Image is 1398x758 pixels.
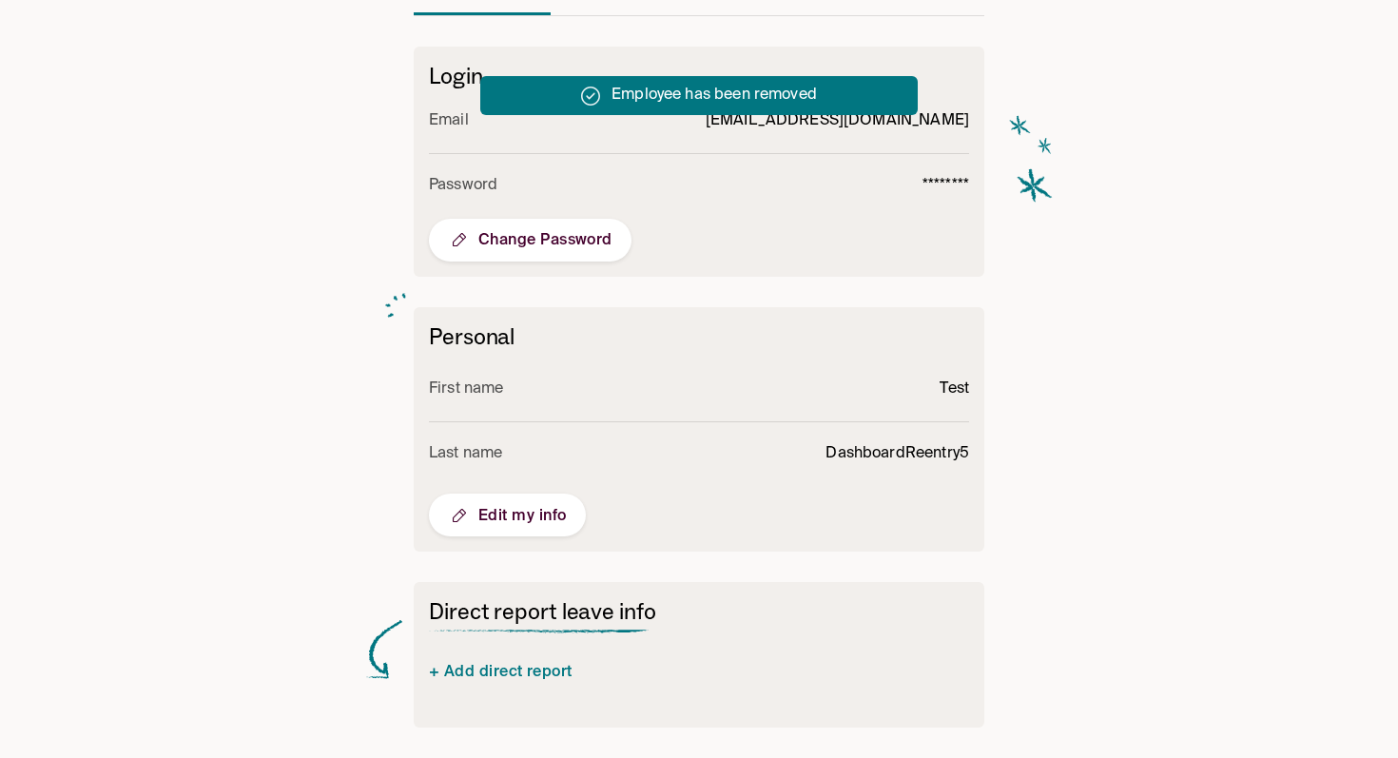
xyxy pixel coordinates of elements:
[429,219,631,262] button: Change Password
[429,660,573,686] a: + Add direct report
[612,76,817,115] div: Employee has been removed
[429,322,969,350] h6: Personal
[429,441,502,467] p: Last name
[429,108,469,134] p: Email
[940,377,969,402] p: Test
[825,441,969,467] p: DashboardReentry5
[429,665,573,680] span: + Add direct report
[448,504,567,527] span: Edit my info
[429,597,656,625] h2: Direct report leave info
[448,228,612,251] span: Change Password
[429,62,969,89] h2: Login
[429,494,586,536] button: Edit my info
[429,173,497,199] p: Password
[706,108,969,134] p: [EMAIL_ADDRESS][DOMAIN_NAME]
[429,377,504,402] p: First name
